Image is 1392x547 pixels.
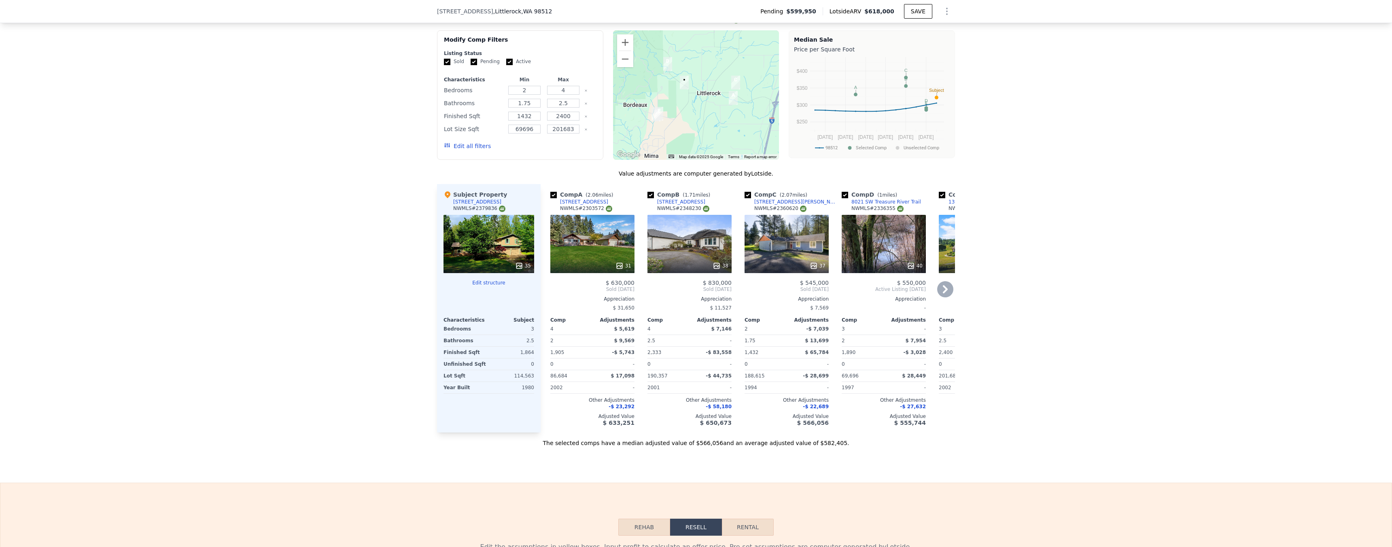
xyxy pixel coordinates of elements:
span: $ 550,000 [897,280,926,286]
span: ( miles) [679,192,713,198]
span: -$ 23,292 [609,404,634,409]
div: Comp [842,317,884,323]
span: $ 545,000 [800,280,829,286]
div: - [788,382,829,393]
button: Rental [722,519,774,536]
div: 2001 [647,382,688,393]
span: 3 [842,326,845,332]
text: $400 [797,68,808,74]
span: 4 [550,326,554,332]
div: - [594,382,634,393]
text: $250 [797,119,808,125]
div: - [691,382,732,393]
span: 201,683 [939,373,959,379]
div: Adjustments [884,317,926,323]
div: 1.75 [745,335,785,346]
span: Active Listing [DATE] [842,286,926,293]
span: $ 28,449 [902,373,926,379]
span: $ 633,251 [603,420,634,426]
div: Appreciation [647,296,732,302]
div: - [885,323,926,335]
span: $ 11,527 [710,305,732,311]
svg: A chart. [794,55,950,156]
div: 13820 Logez Ct SW [949,199,996,205]
span: 86,684 [550,373,567,379]
text: D [925,98,928,103]
div: Bedrooms [444,85,503,96]
div: Adjustments [690,317,732,323]
span: $ 9,569 [614,338,634,343]
button: Show Options [939,3,955,19]
a: Open this area in Google Maps (opens a new window) [615,149,642,160]
img: NWMLS Logo [499,206,505,212]
div: [STREET_ADDRESS][PERSON_NAME] [754,199,838,205]
div: - [885,358,926,370]
div: Comp [550,317,592,323]
div: 2 [550,335,591,346]
div: 2002 [550,382,591,393]
div: Comp [745,317,787,323]
button: Clear [584,102,588,105]
span: 1,432 [745,350,758,355]
button: Resell [670,519,722,536]
text: [DATE] [919,134,934,140]
div: Value adjustments are computer generated by Lotside . [437,170,955,178]
div: 3 [490,323,534,335]
div: Other Adjustments [745,397,829,403]
div: NWMLS # 2379836 [453,205,505,212]
div: 1994 [745,382,785,393]
div: 1997 [842,382,882,393]
div: NWMLS # 2303572 [560,205,612,212]
img: NWMLS Logo [703,206,709,212]
div: Appreciation [939,296,1023,302]
div: NWMLS # 2385817 [949,205,1001,212]
span: 1,890 [842,350,855,355]
span: 0 [550,361,554,367]
div: Subject [489,317,534,323]
div: Other Adjustments [550,397,634,403]
span: -$ 22,689 [803,404,829,409]
span: 188,615 [745,373,765,379]
button: SAVE [904,4,932,19]
div: 37 [810,262,825,270]
div: Other Adjustments [939,397,1023,403]
button: Zoom out [617,51,633,67]
label: Active [506,58,531,65]
span: Pending [760,7,786,15]
a: Report a map error [744,155,777,159]
span: Sold [DATE] [550,286,634,293]
text: 98512 [825,145,838,151]
div: 40 [907,262,923,270]
span: $ 5,619 [614,326,634,332]
a: [STREET_ADDRESS][PERSON_NAME] [745,199,838,205]
span: 69,696 [842,373,859,379]
div: Other Adjustments [647,397,732,403]
text: [DATE] [878,134,893,140]
button: Clear [584,115,588,118]
div: 2002 [939,382,979,393]
div: - [594,358,634,370]
span: 2,333 [647,350,661,355]
div: Adjustments [592,317,634,323]
span: ( miles) [777,192,811,198]
a: Terms [728,155,739,159]
div: Bedrooms [443,323,487,335]
span: 0 [842,361,845,367]
div: [STREET_ADDRESS] [453,199,501,205]
span: 2,400 [939,350,953,355]
div: Listing Status [444,50,596,57]
div: Adjusted Value [745,413,829,420]
div: Characteristics [444,76,503,83]
input: Sold [444,59,450,65]
div: Adjusted Value [842,413,926,420]
span: 2.07 [781,192,792,198]
div: 5412 133rd Ave SW [729,91,738,105]
div: Adjusted Value [647,413,732,420]
button: Clear [584,128,588,131]
text: C [904,68,908,73]
span: , Littlerock [493,7,552,15]
span: Sold [DATE] [647,286,732,293]
span: -$ 44,735 [706,373,732,379]
span: 2 [745,326,748,332]
div: Adjustments [787,317,829,323]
